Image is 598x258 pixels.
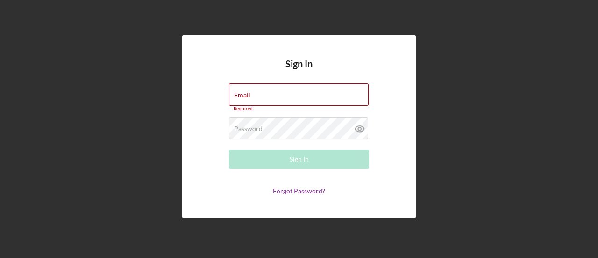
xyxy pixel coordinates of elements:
[229,150,369,169] button: Sign In
[234,91,250,99] label: Email
[273,187,325,195] a: Forgot Password?
[285,59,313,83] h4: Sign In
[290,150,309,169] div: Sign In
[234,125,263,133] label: Password
[229,106,369,111] div: Required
